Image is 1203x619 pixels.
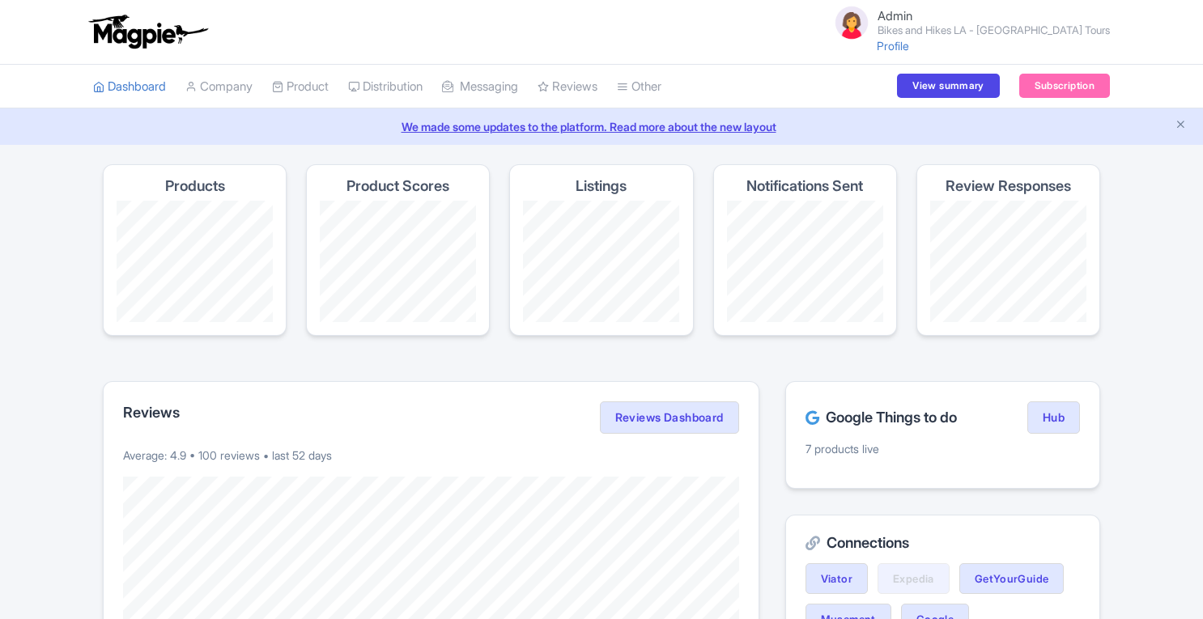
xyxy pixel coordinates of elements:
a: Company [185,65,253,109]
a: GetYourGuide [959,563,1065,594]
h4: Product Scores [346,178,449,194]
a: Reviews Dashboard [600,401,739,434]
a: Messaging [442,65,518,109]
img: logo-ab69f6fb50320c5b225c76a69d11143b.png [85,14,210,49]
span: Admin [878,8,912,23]
a: Hub [1027,401,1080,434]
p: Average: 4.9 • 100 reviews • last 52 days [123,447,739,464]
a: View summary [897,74,999,98]
h4: Review Responses [946,178,1071,194]
button: Close announcement [1175,117,1187,135]
a: Admin Bikes and Hikes LA - [GEOGRAPHIC_DATA] Tours [823,3,1110,42]
h4: Products [165,178,225,194]
p: 7 products live [806,440,1080,457]
h2: Google Things to do [806,409,957,426]
a: Distribution [348,65,423,109]
h4: Listings [576,178,627,194]
a: Product [272,65,329,109]
a: Expedia [878,563,950,594]
a: Other [617,65,661,109]
h2: Connections [806,535,1080,551]
img: avatar_key_member-9c1dde93af8b07d7383eb8b5fb890c87.png [832,3,871,42]
a: We made some updates to the platform. Read more about the new layout [10,118,1193,135]
h2: Reviews [123,405,180,421]
a: Profile [877,39,909,53]
a: Reviews [538,65,597,109]
a: Dashboard [93,65,166,109]
small: Bikes and Hikes LA - [GEOGRAPHIC_DATA] Tours [878,25,1110,36]
a: Subscription [1019,74,1110,98]
a: Viator [806,563,868,594]
h4: Notifications Sent [746,178,863,194]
